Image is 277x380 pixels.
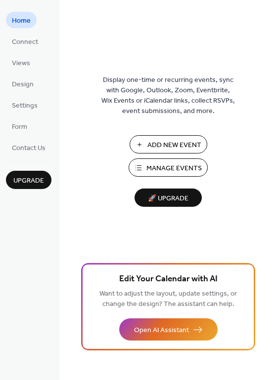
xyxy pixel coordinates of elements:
[6,118,33,134] a: Form
[146,163,202,174] span: Manage Events
[129,158,208,177] button: Manage Events
[6,76,40,92] a: Design
[6,12,37,28] a: Home
[6,171,51,189] button: Upgrade
[119,318,218,341] button: Open AI Assistant
[119,272,218,286] span: Edit Your Calendar with AI
[99,287,237,311] span: Want to adjust the layout, update settings, or change the design? The assistant can help.
[101,75,235,116] span: Display one-time or recurring events, sync with Google, Outlook, Zoom, Eventbrite, Wix Events or ...
[13,176,44,186] span: Upgrade
[12,101,38,111] span: Settings
[12,37,38,47] span: Connect
[134,325,189,336] span: Open AI Assistant
[12,58,30,69] span: Views
[6,97,44,113] a: Settings
[12,143,46,153] span: Contact Us
[6,54,36,71] a: Views
[12,79,34,90] span: Design
[140,192,196,205] span: 🚀 Upgrade
[147,140,201,151] span: Add New Event
[130,135,207,153] button: Add New Event
[6,33,44,49] a: Connect
[6,139,51,155] a: Contact Us
[135,189,202,207] button: 🚀 Upgrade
[12,122,27,132] span: Form
[12,16,31,26] span: Home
